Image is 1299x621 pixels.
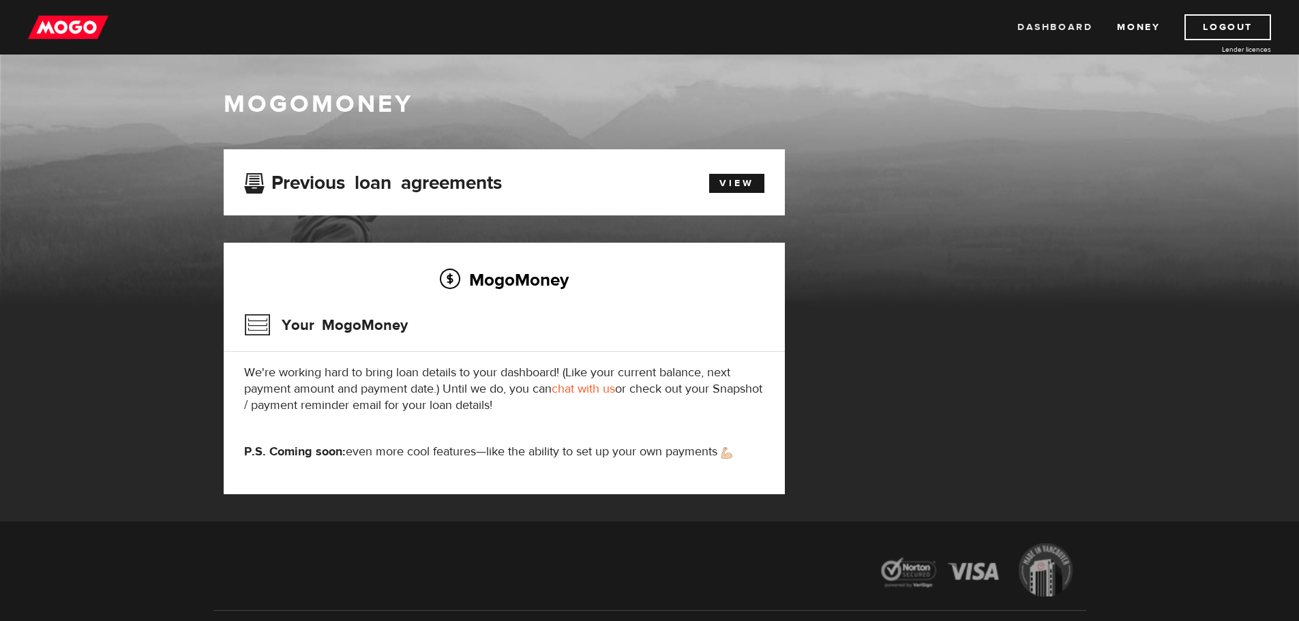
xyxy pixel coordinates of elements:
[244,172,502,190] h3: Previous loan agreements
[1169,44,1271,55] a: Lender licences
[721,447,732,459] img: strong arm emoji
[224,90,1076,119] h1: MogoMoney
[244,265,764,294] h2: MogoMoney
[1017,14,1092,40] a: Dashboard
[244,444,764,460] p: even more cool features—like the ability to set up your own payments
[709,174,764,193] a: View
[244,365,764,414] p: We're working hard to bring loan details to your dashboard! (Like your current balance, next paym...
[868,533,1086,610] img: legal-icons-92a2ffecb4d32d839781d1b4e4802d7b.png
[28,14,108,40] img: mogo_logo-11ee424be714fa7cbb0f0f49df9e16ec.png
[1117,14,1160,40] a: Money
[244,307,408,343] h3: Your MogoMoney
[244,444,346,459] strong: P.S. Coming soon:
[1184,14,1271,40] a: Logout
[552,381,615,397] a: chat with us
